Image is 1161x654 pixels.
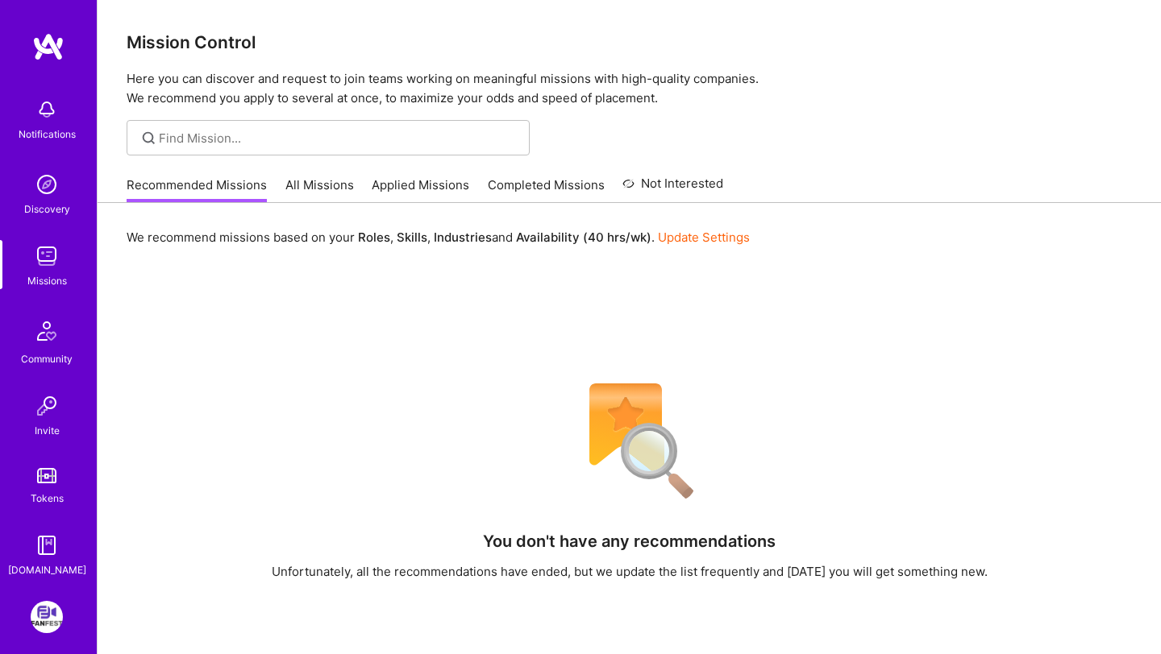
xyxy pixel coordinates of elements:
a: Update Settings [658,230,750,245]
a: Not Interested [622,174,723,203]
img: No Results [561,373,698,510]
div: Discovery [24,201,70,217]
img: Community [27,312,66,350]
img: FanFest: Media Engagement Platform [31,601,63,633]
img: tokens [37,468,56,483]
img: guide book [31,529,63,561]
a: All Missions [285,176,354,203]
b: Industries [434,230,492,245]
a: Completed Missions [488,176,605,203]
h4: You don't have any recommendations [483,532,776,551]
b: Roles [358,230,390,245]
h3: Mission Control [127,32,1132,52]
p: We recommend missions based on your , , and . [127,229,750,246]
div: Unfortunately, all the recommendations have ended, but we update the list frequently and [DATE] y... [272,563,988,580]
img: Invite [31,390,63,422]
b: Availability (40 hrs/wk) [516,230,651,245]
div: Notifications [19,126,76,143]
img: logo [32,32,64,61]
b: Skills [397,230,427,245]
a: Applied Missions [372,176,469,203]
div: Community [21,350,73,367]
div: [DOMAIN_NAME] [8,561,86,578]
p: Here you can discover and request to join teams working on meaningful missions with high-quality ... [127,69,1132,108]
div: Tokens [31,490,64,507]
div: Invite [35,422,60,439]
a: Recommended Missions [127,176,267,203]
i: icon SearchGrey [139,129,158,147]
div: Missions [27,272,67,289]
input: Find Mission... [159,130,518,147]
img: teamwork [31,240,63,272]
img: discovery [31,168,63,201]
img: bell [31,93,63,126]
a: FanFest: Media Engagement Platform [27,601,67,633]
